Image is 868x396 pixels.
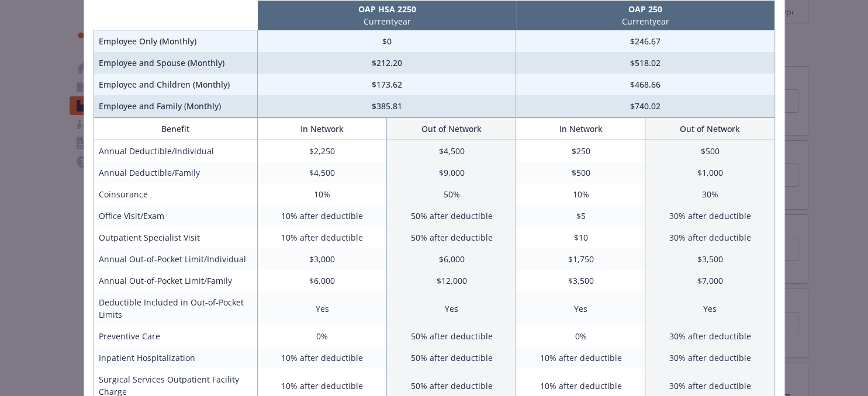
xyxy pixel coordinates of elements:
td: 10% after deductible [258,205,387,227]
td: $468.66 [516,74,774,95]
td: 50% after deductible [387,347,516,369]
td: Employee Only (Monthly) [94,30,258,53]
td: $1,750 [516,248,645,270]
td: $385.81 [258,95,516,117]
td: $3,500 [516,270,645,291]
td: Outpatient Specialist Visit [94,227,258,248]
td: Annual Out-of-Pocket Limit/Family [94,270,258,291]
td: $6,000 [258,270,387,291]
td: $3,000 [258,248,387,270]
td: 50% after deductible [387,325,516,347]
td: $0 [258,30,516,53]
td: $2,250 [258,140,387,162]
th: In Network [258,118,387,140]
td: 10% [516,183,645,205]
td: $173.62 [258,74,516,95]
td: Annual Out-of-Pocket Limit/Individual [94,248,258,270]
td: $246.67 [516,30,774,53]
td: 30% after deductible [645,205,774,227]
td: 50% after deductible [387,227,516,248]
td: $10 [516,227,645,248]
td: $518.02 [516,52,774,74]
td: 0% [258,325,387,347]
td: $1,000 [645,162,774,183]
td: 30% after deductible [645,347,774,369]
td: $12,000 [387,270,516,291]
th: In Network [516,118,645,140]
td: Preventive Care [94,325,258,347]
td: 50% [387,183,516,205]
td: $250 [516,140,645,162]
td: Yes [258,291,387,325]
td: Coinsurance [94,183,258,205]
td: $3,500 [645,248,774,270]
td: Annual Deductible/Family [94,162,258,183]
td: 50% after deductible [387,205,516,227]
th: Benefit [94,118,258,140]
th: Out of Network [387,118,516,140]
td: Deductible Included in Out-of-Pocket Limits [94,291,258,325]
td: $7,000 [645,270,774,291]
td: Inpatient Hospitalization [94,347,258,369]
td: $9,000 [387,162,516,183]
p: OAP 250 [518,3,772,15]
td: Employee and Family (Monthly) [94,95,258,117]
td: $500 [645,140,774,162]
th: intentionally left blank [94,1,258,30]
td: $740.02 [516,95,774,117]
td: $500 [516,162,645,183]
td: 10% after deductible [516,347,645,369]
td: 30% after deductible [645,227,774,248]
td: $6,000 [387,248,516,270]
td: $4,500 [258,162,387,183]
td: Employee and Children (Monthly) [94,74,258,95]
td: 10% [258,183,387,205]
td: $5 [516,205,645,227]
td: Office Visit/Exam [94,205,258,227]
td: 10% after deductible [258,227,387,248]
td: 30% after deductible [645,325,774,347]
td: Yes [516,291,645,325]
td: 30% [645,183,774,205]
p: Current year [260,15,514,27]
p: OAP HSA 2250 [260,3,514,15]
td: 0% [516,325,645,347]
td: Yes [387,291,516,325]
th: Out of Network [645,118,774,140]
td: $4,500 [387,140,516,162]
td: Annual Deductible/Individual [94,140,258,162]
td: $212.20 [258,52,516,74]
td: 10% after deductible [258,347,387,369]
p: Current year [518,15,772,27]
td: Yes [645,291,774,325]
td: Employee and Spouse (Monthly) [94,52,258,74]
